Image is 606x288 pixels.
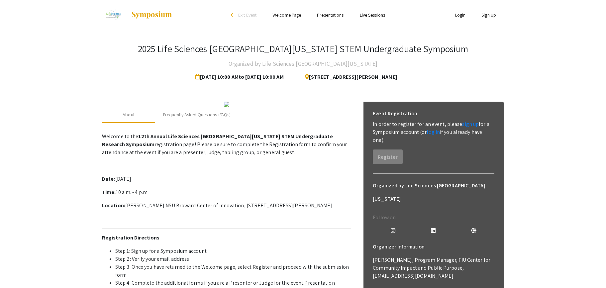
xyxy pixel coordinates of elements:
img: 32153a09-f8cb-4114-bf27-cfb6bc84fc69.png [224,102,229,107]
p: In order to register for an event, please for a Symposium account (or if you already have one). [373,120,494,144]
h6: Organizer Information [373,240,494,253]
li: Step 3: Once you have returned to the Welcome page, select Register and proceed with the submissi... [115,263,351,279]
a: log in [427,129,440,136]
iframe: Chat [578,258,601,283]
a: Login [455,12,466,18]
button: Register [373,149,403,164]
h6: Event Registration [373,107,417,120]
a: Live Sessions [360,12,385,18]
p: [DATE] [102,175,351,183]
p: [PERSON_NAME] NSU Broward Center of Innovation, [STREET_ADDRESS][PERSON_NAME] [102,202,351,210]
p: [PERSON_NAME], Program Manager, FIU Center for Community Impact and Public Purpose, [EMAIL_ADDRES... [373,256,494,280]
p: 10 a.m. - 4 p.m. [102,188,351,196]
p: Follow on [373,214,494,222]
a: Presentations [317,12,344,18]
li: Step 2: Verify your email address [115,255,351,263]
a: 2025 Life Sciences South Florida STEM Undergraduate Symposium [102,7,172,23]
span: Exit Event [238,12,256,18]
a: Sign Up [481,12,496,18]
span: [DATE] 10:00 AM to [DATE] 10:00 AM [195,70,286,84]
div: arrow_back_ios [231,13,235,17]
h6: Organized by Life Sciences [GEOGRAPHIC_DATA][US_STATE] [373,179,494,206]
img: Symposium by ForagerOne [131,11,172,19]
p: Welcome to the registration page! Please be sure to complete the Registration form to confirm you... [102,133,351,156]
div: About [123,111,135,118]
span: [STREET_ADDRESS][PERSON_NAME] [300,70,397,84]
h4: Organized by Life Sciences [GEOGRAPHIC_DATA][US_STATE] [229,57,377,70]
a: Welcome Page [272,12,301,18]
strong: Location: [102,202,125,209]
strong: Time: [102,189,116,196]
div: Frequently Asked Questions (FAQs) [163,111,231,118]
h3: 2025 Life Sciences [GEOGRAPHIC_DATA][US_STATE] STEM Undergraduate Symposium [138,43,468,54]
img: 2025 Life Sciences South Florida STEM Undergraduate Symposium [102,7,124,23]
a: sign up [462,121,479,128]
strong: 12th Annual Life Sciences [GEOGRAPHIC_DATA][US_STATE] STEM Undergraduate Research Symposium [102,133,333,148]
li: Step 1: Sign up for a Symposium account. [115,247,351,255]
u: Registration Directions [102,234,159,241]
strong: Date: [102,175,115,182]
